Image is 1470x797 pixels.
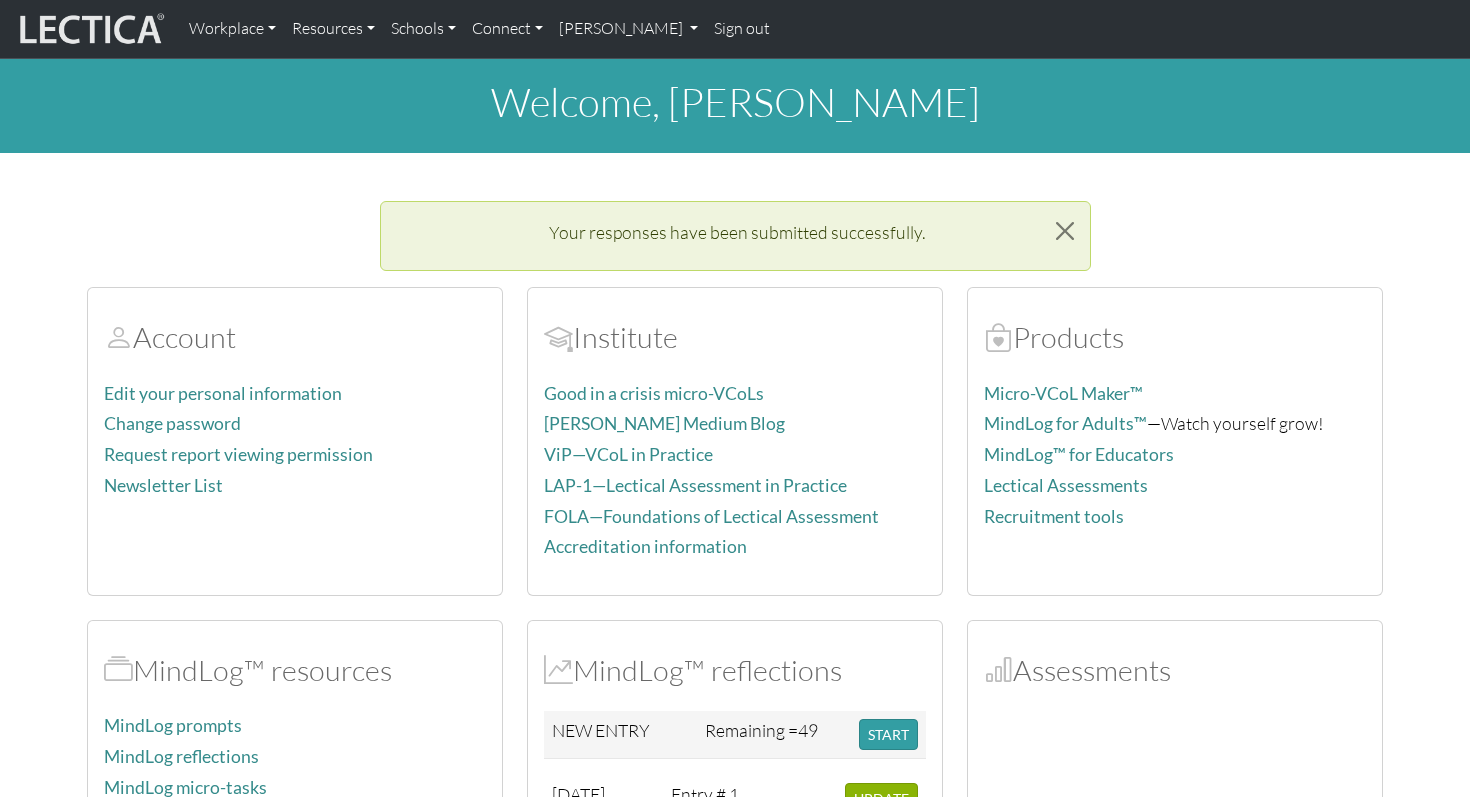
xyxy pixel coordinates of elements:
[544,320,926,355] h2: Institute
[104,320,486,355] h2: Account
[984,475,1148,496] a: Lectical Assessments
[984,383,1143,404] a: Micro-VCoL Maker™
[544,444,713,465] a: ViP—VCoL in Practice
[544,413,785,434] a: [PERSON_NAME] Medium Blog
[544,536,747,557] a: Accreditation information
[181,8,284,50] a: Workplace
[104,444,373,465] a: Request report viewing permission
[984,444,1174,465] a: MindLog™ for Educators
[544,506,879,527] a: FOLA—Foundations of Lectical Assessment
[544,319,573,355] span: Account
[984,319,1013,355] span: Products
[104,475,223,496] a: Newsletter List
[551,8,706,50] a: [PERSON_NAME]
[104,653,486,688] h2: MindLog™ resources
[544,475,847,496] a: LAP-1—Lectical Assessment in Practice
[859,719,918,750] button: START
[413,218,1063,246] p: Your responses have been submitted successfully.
[104,319,133,355] span: Account
[984,413,1147,434] a: MindLog for Adults™
[104,413,241,434] a: Change password
[984,409,1366,438] p: —Watch yourself grow!
[544,711,697,759] td: NEW ENTRY
[104,746,259,767] a: MindLog reflections
[697,711,851,759] td: Remaining =
[104,652,133,688] span: MindLog™ resources
[544,652,573,688] span: MindLog
[15,10,165,48] img: lecticalive
[984,653,1366,688] h2: Assessments
[284,8,383,50] a: Resources
[798,719,818,741] span: 49
[706,8,778,50] a: Sign out
[383,8,464,50] a: Schools
[984,506,1124,527] a: Recruitment tools
[984,320,1366,355] h2: Products
[544,653,926,688] h2: MindLog™ reflections
[544,383,764,404] a: Good in a crisis micro-VCoLs
[984,652,1013,688] span: Assessments
[104,715,242,736] a: MindLog prompts
[1040,202,1090,260] button: Close
[104,383,342,404] a: Edit your personal information
[464,8,551,50] a: Connect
